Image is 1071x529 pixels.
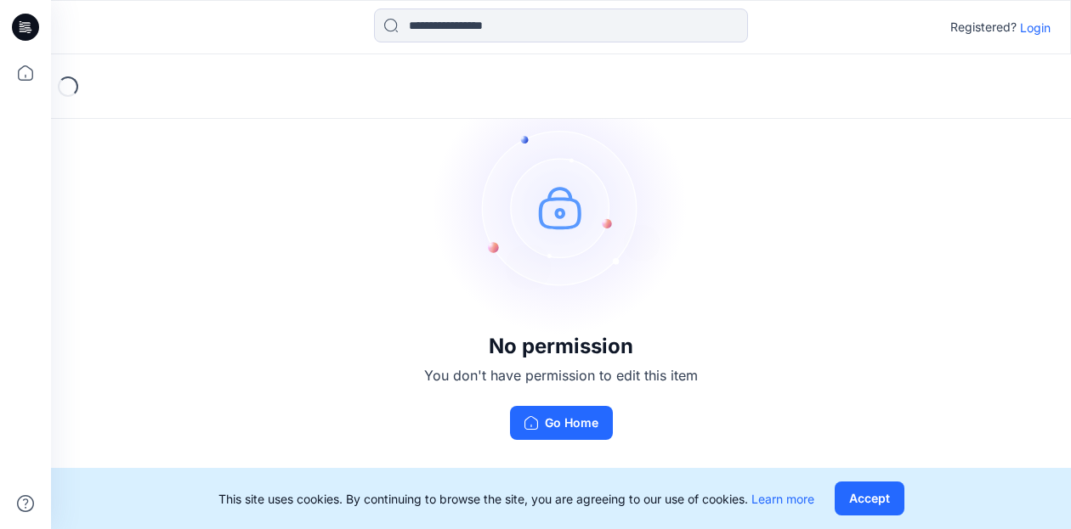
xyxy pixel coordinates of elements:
p: Login [1020,19,1051,37]
button: Go Home [510,406,613,440]
h3: No permission [424,335,698,358]
img: no-perm.svg [433,80,688,335]
button: Accept [835,481,904,515]
p: This site uses cookies. By continuing to browse the site, you are agreeing to our use of cookies. [218,490,814,508]
a: Learn more [751,492,814,506]
p: Registered? [950,17,1017,37]
p: You don't have permission to edit this item [424,365,698,385]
